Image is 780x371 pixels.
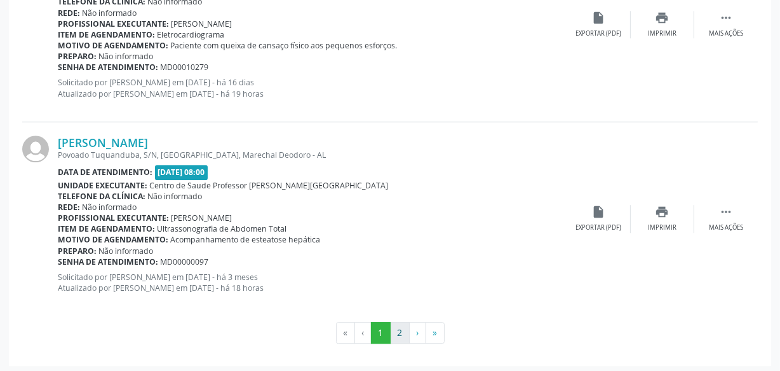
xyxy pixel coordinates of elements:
button: Go to page 1 [371,322,391,344]
b: Telefone da clínica: [58,191,145,202]
b: Senha de atendimento: [58,256,158,267]
span: MD00000097 [161,256,209,267]
div: Mais ações [709,223,743,232]
span: Acompanhamento de esteatose hepática [171,234,321,245]
p: Solicitado por [PERSON_NAME] em [DATE] - há 16 dias Atualizado por [PERSON_NAME] em [DATE] - há 1... [58,77,567,99]
i:  [719,205,733,219]
span: [PERSON_NAME] [171,213,232,223]
b: Senha de atendimento: [58,62,158,73]
b: Unidade executante: [58,180,147,191]
span: Não informado [148,191,203,202]
span: [DATE] 08:00 [155,165,208,179]
span: Ultrassonografia de Abdomen Total [158,223,287,234]
b: Preparo: [58,246,97,256]
i: insert_drive_file [592,205,606,219]
span: Paciente com queixa de cansaço físico aos pequenos esforços. [171,40,398,51]
b: Item de agendamento: [58,223,155,234]
div: Exportar (PDF) [576,29,622,38]
b: Data de atendimento: [58,167,152,178]
b: Rede: [58,8,80,18]
b: Item de agendamento: [58,29,155,40]
div: Imprimir [648,29,676,38]
div: Imprimir [648,223,676,232]
i: insert_drive_file [592,11,606,25]
b: Preparo: [58,51,97,62]
b: Rede: [58,202,80,213]
b: Profissional executante: [58,213,169,223]
span: [PERSON_NAME] [171,18,232,29]
b: Profissional executante: [58,18,169,29]
b: Motivo de agendamento: [58,234,168,245]
button: Go to page 2 [390,322,410,344]
div: Mais ações [709,29,743,38]
span: Não informado [83,202,137,213]
p: Solicitado por [PERSON_NAME] em [DATE] - há 3 meses Atualizado por [PERSON_NAME] em [DATE] - há 1... [58,272,567,293]
span: MD00010279 [161,62,209,73]
i:  [719,11,733,25]
button: Go to last page [426,322,445,344]
span: Não informado [83,8,137,18]
div: Povoado Tuquanduba, S/N, [GEOGRAPHIC_DATA], Marechal Deodoro - AL [58,150,567,160]
span: Centro de Saude Professor [PERSON_NAME][GEOGRAPHIC_DATA] [150,180,389,191]
div: Exportar (PDF) [576,223,622,232]
button: Go to next page [409,322,426,344]
b: Motivo de agendamento: [58,40,168,51]
ul: Pagination [22,322,758,344]
a: [PERSON_NAME] [58,136,148,150]
i: print [656,11,669,25]
span: Eletrocardiograma [158,29,225,40]
span: Não informado [99,246,154,256]
img: img [22,136,49,162]
span: Não informado [99,51,154,62]
i: print [656,205,669,219]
